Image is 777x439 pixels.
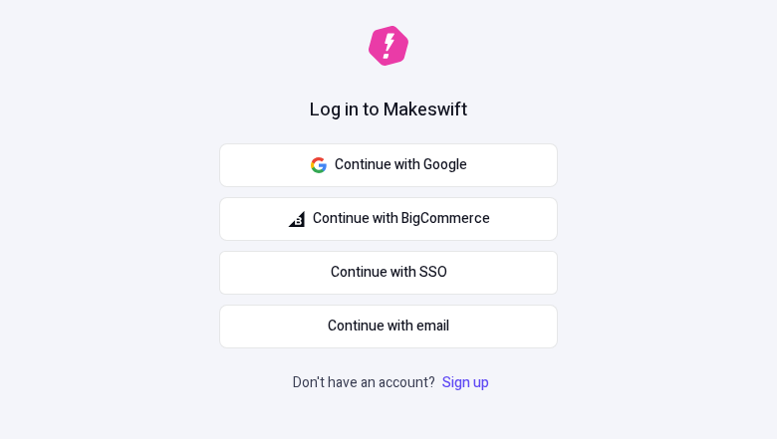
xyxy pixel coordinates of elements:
span: Continue with BigCommerce [313,208,490,230]
button: Continue with email [219,305,558,348]
button: Continue with BigCommerce [219,197,558,241]
a: Sign up [438,372,493,393]
p: Don't have an account? [293,372,493,394]
a: Continue with SSO [219,251,558,295]
span: Continue with Google [335,154,467,176]
h1: Log in to Makeswift [310,98,467,123]
button: Continue with Google [219,143,558,187]
span: Continue with email [328,316,449,337]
